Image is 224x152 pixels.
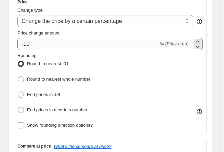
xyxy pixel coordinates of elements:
[54,144,111,149] button: What's the compare at price?
[27,61,68,66] span: Round to nearest .01
[196,18,203,25] div: help
[17,30,60,36] span: Price change amount
[17,143,51,149] h3: Compare at price
[27,92,60,97] span: End prices in .99
[160,41,188,46] span: % (Price drop)
[27,123,93,128] span: Show rounding direction options?
[27,107,87,112] span: End prices in a certain number
[17,53,37,58] span: Rounding
[17,8,43,13] span: Change type
[17,38,159,50] input: -15
[27,77,90,82] span: Round to nearest whole number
